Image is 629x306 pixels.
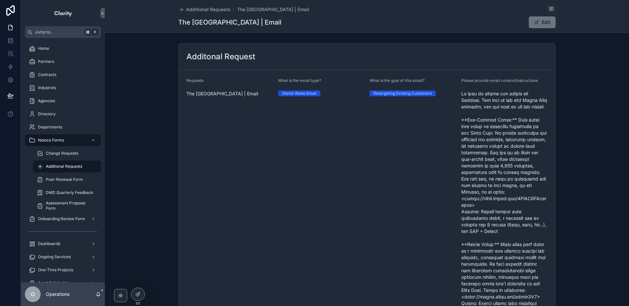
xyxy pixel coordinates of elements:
[461,78,538,83] span: Please provide email context/instructions
[25,26,101,38] button: Jump to...K
[186,78,203,83] span: Requests
[25,69,101,81] a: Contracts
[278,78,321,83] span: What is the email type?
[38,72,56,77] span: Contracts
[38,111,56,117] span: Directory
[25,56,101,67] a: Partners
[370,78,425,83] span: What is the goal of this email?
[25,238,101,250] a: Dashboards
[46,164,82,169] span: Additional Requests
[33,174,101,185] a: Post-Renewal Form
[25,134,101,146] a: Noloco Forms
[186,90,273,97] span: The [GEOGRAPHIC_DATA] | Email
[25,277,101,289] a: Asset Fabrication
[25,108,101,120] a: Directory
[25,82,101,94] a: Industries
[21,38,105,282] div: scrollable content
[35,29,82,35] span: Jump to...
[46,151,78,156] span: Change Requests
[46,190,93,195] span: DMD Quarterly Feedback
[38,280,70,286] span: Asset Fabrication
[25,95,101,107] a: Agencies
[33,187,101,199] a: DMD Quarterly Feedback
[38,138,64,143] span: Noloco Forms
[54,8,72,18] img: App logo
[373,90,432,96] div: Retargeting Existing Customers
[46,291,69,297] p: Operations
[46,177,83,182] span: Post-Renewal Form
[25,213,101,225] a: Onboarding Review Form
[178,6,231,13] a: Additional Requests
[529,16,556,28] button: Edit
[38,59,54,64] span: Partners
[25,251,101,263] a: Ongoing Services
[33,200,101,212] a: Assessment Proposal Form
[38,241,60,246] span: Dashboards
[33,147,101,159] a: Change Requests
[38,46,49,51] span: Home
[178,18,281,27] h1: The [GEOGRAPHIC_DATA] | Email
[25,43,101,54] a: Home
[38,124,62,130] span: Departments
[38,254,71,259] span: Ongoing Services
[38,267,73,273] span: One-Time Projects
[38,85,56,90] span: Industries
[31,290,35,298] span: O
[92,29,98,35] span: K
[237,6,309,13] a: The [GEOGRAPHIC_DATA] | Email
[38,98,55,104] span: Agencies
[25,264,101,276] a: One-Time Projects
[282,90,316,96] div: Stand-Alone Email
[33,161,101,172] a: Additional Requests
[25,121,101,133] a: Departments
[186,51,255,62] h2: Additonal Request
[186,6,231,13] span: Additional Requests
[38,216,85,221] span: Onboarding Review Form
[46,201,94,211] span: Assessment Proposal Form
